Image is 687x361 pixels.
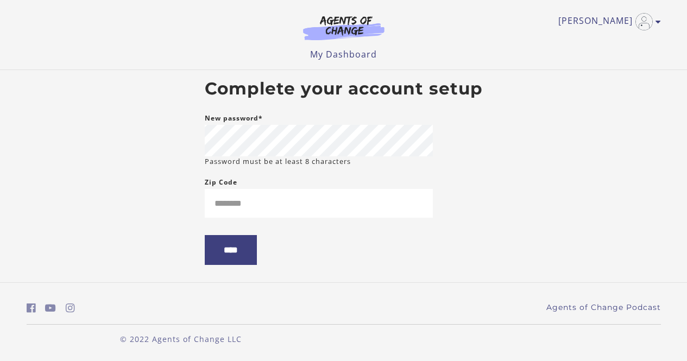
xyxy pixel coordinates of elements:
[27,300,36,316] a: https://www.facebook.com/groups/aswbtestprep (Open in a new window)
[66,303,75,313] i: https://www.instagram.com/agentsofchangeprep/ (Open in a new window)
[292,15,396,40] img: Agents of Change Logo
[205,156,351,167] small: Password must be at least 8 characters
[558,13,656,30] a: Toggle menu
[27,333,335,345] p: © 2022 Agents of Change LLC
[205,112,263,125] label: New password*
[205,176,237,189] label: Zip Code
[45,300,56,316] a: https://www.youtube.com/c/AgentsofChangeTestPrepbyMeaganMitchell (Open in a new window)
[45,303,56,313] i: https://www.youtube.com/c/AgentsofChangeTestPrepbyMeaganMitchell (Open in a new window)
[66,300,75,316] a: https://www.instagram.com/agentsofchangeprep/ (Open in a new window)
[27,303,36,313] i: https://www.facebook.com/groups/aswbtestprep (Open in a new window)
[310,48,377,60] a: My Dashboard
[546,302,661,313] a: Agents of Change Podcast
[205,79,483,99] h2: Complete your account setup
